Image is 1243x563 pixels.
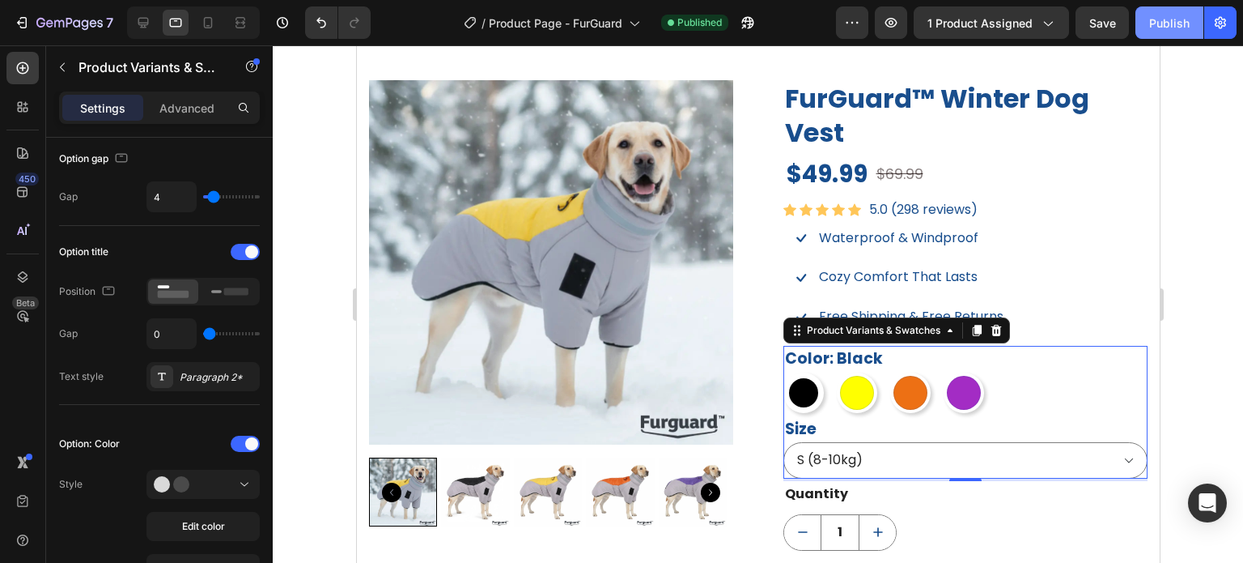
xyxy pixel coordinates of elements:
[1089,16,1116,30] span: Save
[59,326,78,341] div: Gap
[426,301,528,327] legend: Color: Black
[464,470,503,505] input: quantity
[59,190,78,204] div: Gap
[15,173,39,186] div: 450
[12,296,39,309] div: Beta
[512,153,621,177] p: 5.0 (298 reviews)
[1135,6,1203,39] button: Publish
[677,15,722,30] span: Published
[147,182,196,211] input: Auto
[59,281,118,303] div: Position
[147,319,196,348] input: Auto
[59,477,83,492] div: Style
[518,114,775,143] div: $69.99
[503,470,539,505] button: increment
[447,278,587,292] div: Product Variants & Swatches
[146,512,260,541] button: Edit color
[927,15,1033,32] span: 1 product assigned
[462,260,647,284] p: Free Shipping & Free Returns
[426,436,791,463] div: Quantity
[427,470,464,505] button: decrement
[489,15,622,32] span: Product Page - FurGuard
[59,437,120,451] div: Option: Color
[78,58,216,77] p: Product Variants & Swatches
[159,100,214,117] p: Advanced
[914,6,1069,39] button: 1 product assigned
[59,369,104,384] div: Text style
[59,245,108,259] div: Option title
[182,519,225,534] span: Edit color
[426,371,461,398] legend: Size
[1149,15,1190,32] div: Publish
[482,15,486,32] span: /
[6,6,121,39] button: 7
[1188,484,1227,522] div: Open Intercom Messenger
[462,181,621,205] p: Waterproof & Windproof
[305,6,371,39] div: Undo/Redo
[1075,6,1129,39] button: Save
[59,148,131,170] div: Option gap
[426,106,514,151] div: $49.99
[80,100,125,117] p: Settings
[106,13,113,32] p: 7
[357,45,1160,563] iframe: Design area
[180,370,256,385] div: Paragraph 2*
[462,220,621,244] p: Cozy Comfort That Lasts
